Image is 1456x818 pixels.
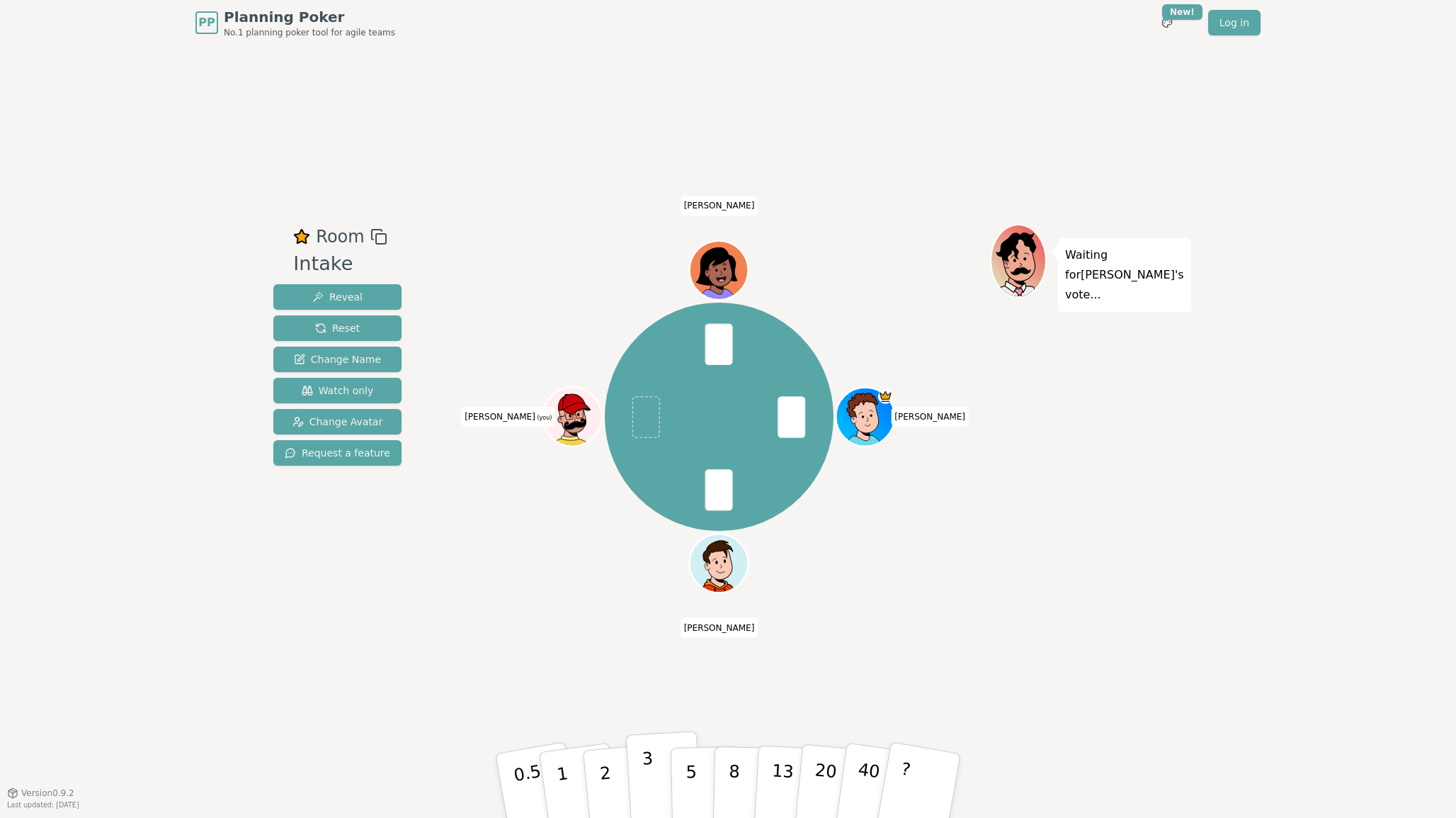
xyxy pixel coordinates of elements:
span: Room [316,224,364,250]
div: New! [1162,4,1202,20]
span: Click to change your name [891,407,969,427]
a: Log in [1208,10,1261,35]
span: Request a feature [285,446,390,460]
span: Change Name [294,352,381,366]
button: Change Name [273,347,402,372]
button: Click to change your avatar [545,389,601,444]
p: Waiting for [PERSON_NAME] 's vote... [1065,245,1184,305]
span: Version 0.9.2 [21,788,74,799]
button: Version0.9.2 [7,788,74,799]
span: Click to change your name [681,196,758,215]
button: Watch only [273,378,402,403]
div: Intake [293,250,387,279]
button: Remove as favourite [293,224,310,250]
span: Planning Poker [224,7,395,27]
button: New! [1154,10,1180,35]
span: (you) [535,415,552,421]
span: Change Avatar [292,415,383,429]
span: Watch only [302,383,374,398]
button: Reveal [273,284,402,310]
button: Reset [273,315,402,341]
span: PP [198,14,215,31]
span: No.1 planning poker tool for agile teams [224,27,395,38]
span: Last updated: [DATE] [7,801,79,809]
span: Click to change your name [461,407,555,427]
button: Change Avatar [273,409,402,435]
span: Click to change your name [681,618,758,638]
span: Reset [315,321,360,335]
span: Alex is the host [878,389,893,404]
button: Request a feature [273,440,402,466]
a: PPPlanning PokerNo.1 planning poker tool for agile teams [195,7,395,38]
span: Reveal [312,290,363,304]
